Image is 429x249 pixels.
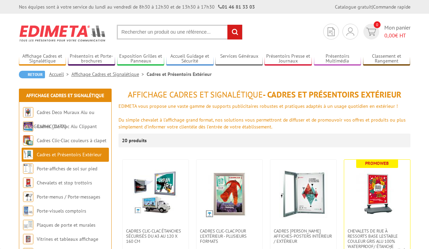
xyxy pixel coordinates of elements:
p: 20 produits [122,134,148,147]
input: Rechercher un produit ou une référence... [117,25,242,39]
span: 0 [374,21,381,28]
a: Commande rapide [373,4,410,10]
a: Catalogue gratuit [335,4,372,10]
a: devis rapide 0 Mon panier 0,00€ HT [362,24,410,39]
span: Affichage Cadres et Signalétique [128,89,263,100]
span: 0,00 [384,32,395,39]
span: € HT [384,32,410,39]
a: Chevalets de rue à ressorts base lestable couleur Gris Alu 100% waterproof/ étanche [344,228,410,249]
a: Cadres Deco Muraux Alu ou [GEOGRAPHIC_DATA] [23,109,94,129]
a: Cadres Clic-Clac étanches sécurisés du A3 au 120 x 160 cm [123,228,189,244]
a: Porte-menus / Porte-messages [37,194,100,200]
a: Affichage Cadres et Signalétique [19,53,66,65]
a: Affichage Cadres et Signalétique [71,71,147,77]
img: Cadres vitrines affiches-posters intérieur / extérieur [279,170,327,218]
span: Cadres Clic-Clac étanches sécurisés du A3 au 120 x 160 cm [126,228,185,244]
div: Nos équipes sont à votre service du lundi au vendredi de 8h30 à 12h30 et de 13h30 à 17h30 [19,3,255,10]
a: Accueil [49,71,71,77]
a: Porte-visuels comptoirs [37,208,86,214]
a: Porte-affiches de sol sur pied [37,166,97,172]
img: devis rapide [347,27,354,36]
a: Cadres Clic-Clac pour l'extérieur - PLUSIEURS FORMATS [196,228,262,244]
img: Porte-affiches de sol sur pied [23,163,33,174]
div: | [335,3,410,10]
a: Services Généraux [215,53,263,65]
a: Retour [19,71,45,78]
img: Cadres Deco Muraux Alu ou Bois [23,107,33,117]
b: Promoweb [365,160,389,166]
img: devis rapide [328,27,335,36]
span: Chevalets de rue à ressorts base lestable couleur Gris Alu 100% waterproof/ étanche [348,228,407,249]
a: Présentoirs et Porte-brochures [68,53,115,65]
img: devis rapide [366,28,376,36]
a: Exposition Grilles et Panneaux [117,53,165,65]
img: Chevalets et stop trottoirs [23,178,33,188]
div: Du simple chevalet à l'affichage grand format, nos solutions vous permettront de diffuser et de p... [118,116,410,130]
a: Affichage Cadres et Signalétique [26,92,104,99]
li: Cadres et Présentoirs Extérieur [147,71,212,78]
a: Cadres et Présentoirs Extérieur [37,151,102,158]
img: Plaques de porte et murales [23,220,33,230]
img: Porte-visuels comptoirs [23,206,33,216]
a: Vitrines et tableaux affichage [37,236,98,242]
span: Cadres Clic-Clac pour l'extérieur - PLUSIEURS FORMATS [200,228,259,244]
img: Edimeta [19,21,106,46]
h1: - Cadres et Présentoirs Extérieur [118,90,410,99]
div: EDIMETA vous propose une vaste gamme de supports publicitaires robustes et pratiques adaptés à un... [118,103,410,110]
img: Cadres Clic-Clac étanches sécurisés du A3 au 120 x 160 cm [133,170,178,215]
img: Porte-menus / Porte-messages [23,192,33,202]
img: Cadres Clic-Clac couleurs à clapet [23,135,33,146]
img: Cadres Clic-Clac pour l'extérieur - PLUSIEURS FORMATS [205,170,253,218]
a: Cadres [PERSON_NAME] affiches-posters intérieur / extérieur [270,228,336,244]
a: Présentoirs Multimédia [314,53,361,65]
span: Cadres [PERSON_NAME] affiches-posters intérieur / extérieur [274,228,333,244]
input: rechercher [227,25,242,39]
img: Chevalets de rue à ressorts base lestable couleur Gris Alu 100% waterproof/ étanche [353,170,401,218]
a: Présentoirs Presse et Journaux [264,53,312,65]
a: Classement et Rangement [363,53,410,65]
a: Cadres Clic-Clac Alu Clippant [37,123,97,129]
a: Accueil Guidage et Sécurité [166,53,214,65]
img: Vitrines et tableaux affichage [23,234,33,244]
strong: 01 46 81 33 03 [218,4,255,10]
a: Plaques de porte et murales [37,222,95,228]
span: Mon panier [384,24,410,39]
a: Chevalets et stop trottoirs [37,180,92,186]
img: Cadres et Présentoirs Extérieur [23,149,33,160]
a: Cadres Clic-Clac couleurs à clapet [37,137,106,144]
